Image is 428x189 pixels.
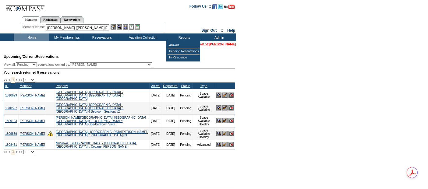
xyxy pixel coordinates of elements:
span: Reservations [4,54,59,59]
a: Status [181,84,190,88]
a: Reservations [61,16,83,23]
td: Pending [179,127,193,140]
td: [DATE] [162,89,179,102]
span: >> [19,150,22,154]
a: [PERSON_NAME][GEOGRAPHIC_DATA], [GEOGRAPHIC_DATA] - [GEOGRAPHIC_DATA] [GEOGRAPHIC_DATA] :: [GEOGR... [56,116,148,126]
img: Reservations [129,24,134,30]
span: < [8,150,10,154]
a: [GEOGRAPHIC_DATA], [GEOGRAPHIC_DATA] - [GEOGRAPHIC_DATA], [GEOGRAPHIC_DATA] :: [GEOGRAPHIC_DATA] [56,90,123,100]
a: Muskoka, [GEOGRAPHIC_DATA] - [GEOGRAPHIC_DATA], [GEOGRAPHIC_DATA] :: Cottage [PERSON_NAME] [56,142,136,148]
a: [PERSON_NAME] [209,42,236,46]
td: [DATE] [162,127,179,140]
a: Member [19,84,31,88]
img: Cancel Reservation [228,118,234,123]
img: Cancel Reservation [228,105,234,110]
td: [DATE] [162,102,179,114]
td: [DATE] [150,140,162,149]
a: Become our fan on Facebook [212,6,217,10]
a: Arrival [151,84,160,88]
img: Confirm Reservation [222,105,228,110]
a: Subscribe to our YouTube Channel [224,6,235,10]
img: View Reservation [216,118,221,123]
a: Departure [163,84,177,88]
td: [DATE] [162,114,179,127]
span: << [4,78,7,82]
img: Become our fan on Facebook [212,4,217,9]
a: [PERSON_NAME] [20,143,45,146]
a: 1810567 [5,107,17,110]
td: Pending Reservations [168,48,200,54]
span: Upcoming/Current [4,54,36,59]
img: Cancel Reservation [228,131,234,136]
span: << [4,150,7,154]
font: You are acting on behalf of: [166,42,236,46]
div: Your search returned 5 reservations [4,71,235,74]
span: > [16,78,18,82]
a: Sign Out [201,28,217,33]
a: Type [200,84,207,88]
a: 1808451 [5,143,17,146]
span: :: [221,28,223,33]
img: Confirm Reservation [222,142,228,147]
a: 1809193 [5,119,17,123]
td: Reports [166,33,201,41]
td: Pending [179,140,193,149]
td: [DATE] [150,102,162,114]
a: 1810699 [5,94,17,97]
td: Space Available [193,102,215,114]
a: Follow us on Twitter [218,6,223,10]
td: Space Available [193,89,215,102]
a: [PERSON_NAME] [20,94,45,97]
a: [GEOGRAPHIC_DATA] - [GEOGRAPHIC_DATA][PERSON_NAME], [GEOGRAPHIC_DATA] :: [GEOGRAPHIC_DATA] 03 [56,130,148,137]
img: b_calculator.gif [135,24,140,30]
td: Follow Us :: [189,4,211,11]
td: Pending [179,102,193,114]
img: View Reservation [216,105,221,110]
td: Home [14,33,49,41]
a: Members [22,16,41,23]
a: ID [5,84,9,88]
td: [DATE] [150,89,162,102]
img: View Reservation [216,93,221,98]
td: Advanced [193,140,215,149]
span: >> [19,78,22,82]
img: Confirm Reservation [222,131,228,136]
img: Follow us on Twitter [218,4,223,9]
img: Cancel Reservation [228,142,234,147]
span: 1 [11,149,15,155]
img: View Reservation [216,142,221,147]
td: Space Available Holiday [193,127,215,140]
a: 1809859 [5,132,17,135]
a: Help [227,28,235,33]
img: View [117,24,122,30]
td: Vacation Collection [119,33,166,41]
td: Arrivals [168,42,200,48]
td: My Memberships [49,33,84,41]
td: Admin [201,33,236,41]
td: [DATE] [150,114,162,127]
td: [DATE] [162,140,179,149]
td: [DATE] [150,127,162,140]
span: < [8,78,10,82]
div: View all: reservations owned by: [4,62,155,67]
td: Pending [179,114,193,127]
span: > [16,150,18,154]
td: Space Available Holiday [193,114,215,127]
img: Impersonate [123,24,128,30]
a: Residences [40,16,61,23]
td: Reservations [84,33,119,41]
img: b_edit.gif [111,24,116,30]
img: View Reservation [216,131,221,136]
img: There are insufficient days and/or tokens to cover this reservation [48,131,53,136]
img: Cancel Reservation [228,93,234,98]
img: Subscribe to our YouTube Channel [224,5,235,9]
a: Property [56,84,68,88]
td: Pending [179,89,193,102]
td: In-Residence [168,54,200,60]
img: Confirm Reservation [222,93,228,98]
span: 1 [11,77,15,83]
div: Member Name: [23,24,46,30]
a: [PERSON_NAME] [20,132,45,135]
img: Confirm Reservation [222,118,228,123]
a: [GEOGRAPHIC_DATA], [GEOGRAPHIC_DATA] - [GEOGRAPHIC_DATA], [GEOGRAPHIC_DATA] :: [GEOGRAPHIC_DATA] ... [56,103,123,113]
